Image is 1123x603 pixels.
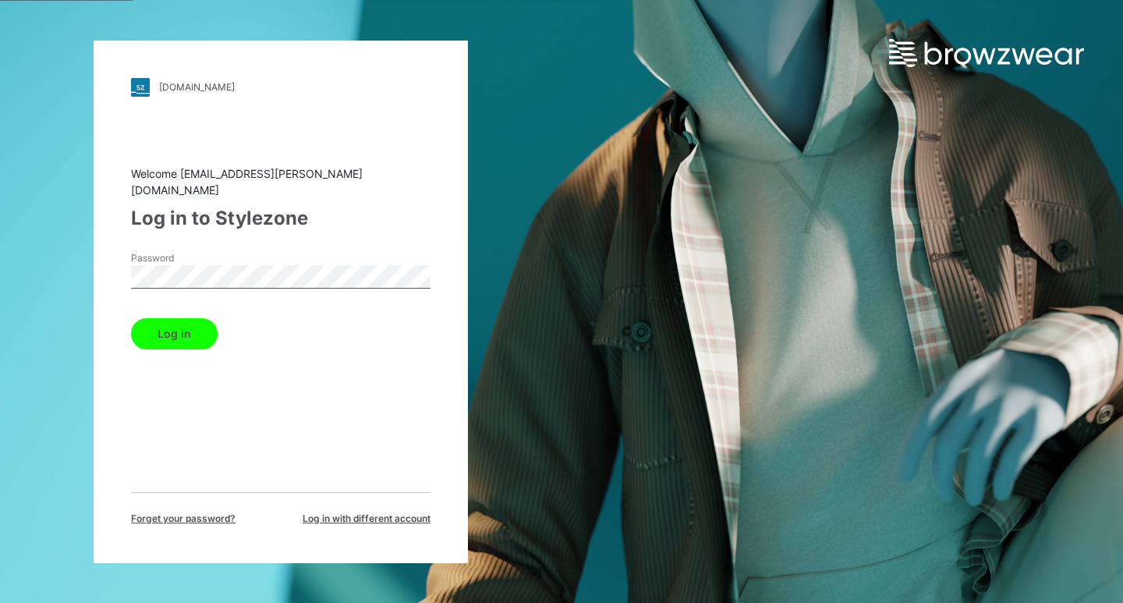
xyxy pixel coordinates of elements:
[159,81,235,93] div: [DOMAIN_NAME]
[131,318,218,349] button: Log in
[131,204,430,232] div: Log in to Stylezone
[303,512,430,526] span: Log in with different account
[889,39,1084,67] img: browzwear-logo.e42bd6dac1945053ebaf764b6aa21510.svg
[131,251,240,265] label: Password
[131,78,430,97] a: [DOMAIN_NAME]
[131,78,150,97] img: stylezone-logo.562084cfcfab977791bfbf7441f1a819.svg
[131,512,236,526] span: Forget your password?
[131,165,430,198] div: Welcome [EMAIL_ADDRESS][PERSON_NAME][DOMAIN_NAME]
